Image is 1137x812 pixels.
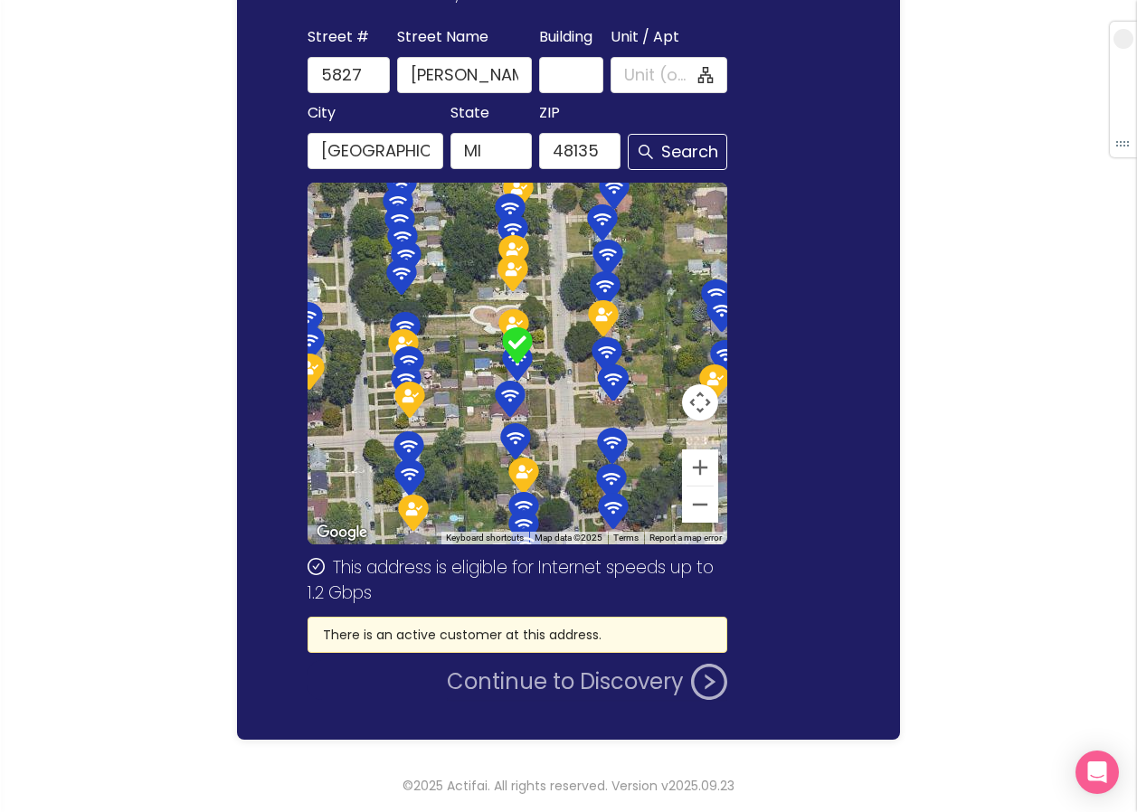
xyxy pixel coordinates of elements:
span: check-circle [308,558,325,575]
a: Report a map error [649,533,722,543]
button: Search [628,134,727,170]
span: Map data ©2025 [535,533,602,543]
img: Google [312,521,372,544]
input: 48135 [539,133,621,169]
input: Unit (optional) [624,62,695,88]
button: Keyboard shortcuts [446,532,524,544]
span: Building [539,24,592,50]
a: Terms (opens in new tab) [613,533,639,543]
button: Continue to Discovery [447,664,727,700]
span: City [308,100,336,126]
span: There is an active customer at this address. [323,626,602,644]
span: ZIP [539,100,560,126]
input: 5827 [308,57,389,93]
span: This address is eligible for Internet speeds up to 1.2 Gbps [308,555,713,605]
span: State [450,100,489,126]
a: Open this area in Google Maps (opens a new window) [312,521,372,544]
input: Deering St [397,57,532,93]
span: Street # [308,24,369,50]
button: Zoom out [682,486,718,523]
input: MI [450,133,532,169]
span: Unit / Apt [611,24,679,50]
span: apartment [697,67,714,83]
div: Open Intercom Messenger [1075,751,1119,794]
button: Zoom in [682,449,718,486]
span: Street Name [397,24,488,50]
button: Map camera controls [682,384,718,420]
input: Garden City [308,133,442,169]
